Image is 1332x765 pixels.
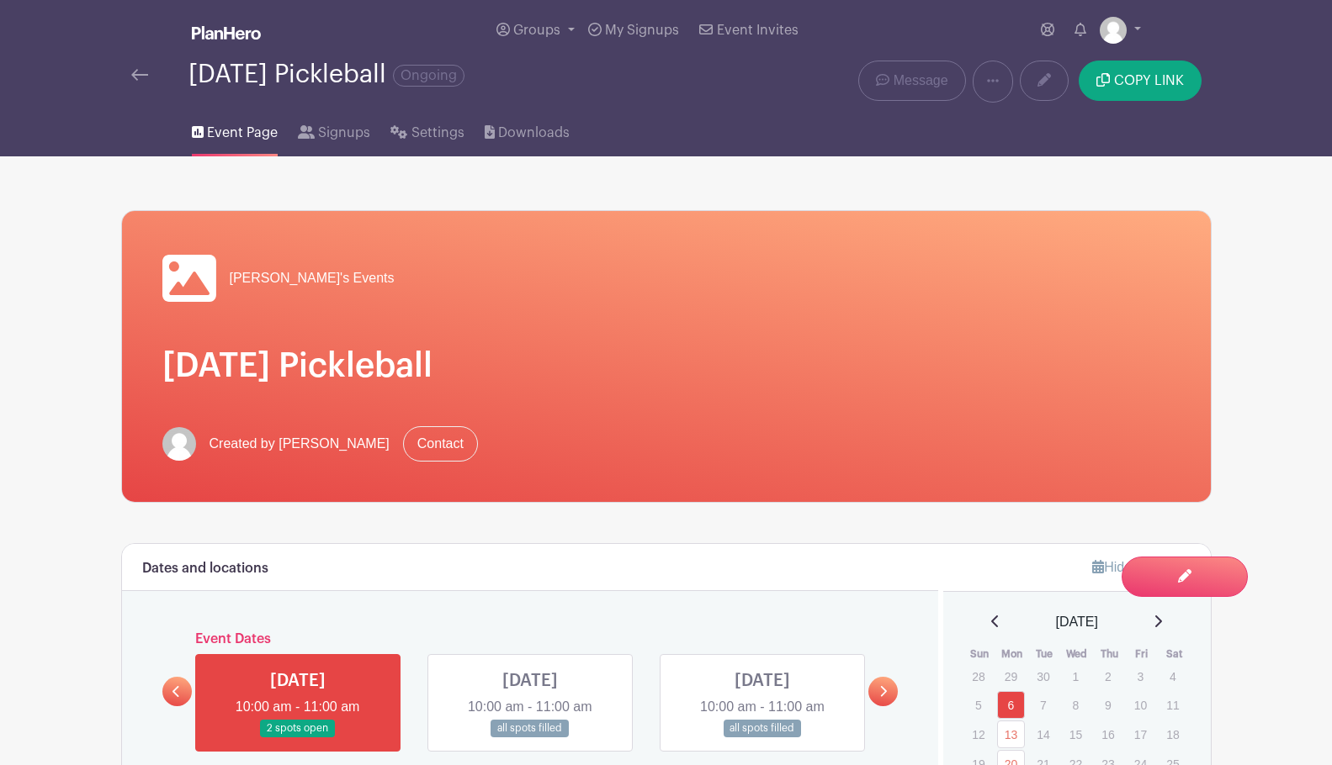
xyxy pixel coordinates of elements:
span: Ongoing [393,65,464,87]
p: 30 [1029,663,1057,689]
p: 3 [1127,663,1154,689]
img: default-ce2991bfa6775e67f084385cd625a349d9dcbb7a52a09fb2fda1e96e2d18dcdb.png [162,427,196,461]
h6: Event Dates [192,631,869,647]
p: 17 [1127,721,1154,747]
span: Downloads [498,123,570,143]
p: 18 [1159,721,1186,747]
p: 9 [1094,692,1122,718]
th: Sat [1158,646,1191,662]
span: Created by [PERSON_NAME] [210,434,390,454]
p: 7 [1029,692,1057,718]
h1: [DATE] Pickleball [162,346,1170,386]
img: default-ce2991bfa6775e67f084385cd625a349d9dcbb7a52a09fb2fda1e96e2d18dcdb.png [1100,17,1127,44]
span: Event Invites [717,24,799,37]
p: 28 [964,663,992,689]
th: Tue [1028,646,1061,662]
p: 1 [1062,663,1090,689]
span: Settings [411,123,464,143]
img: logo_white-6c42ec7e38ccf1d336a20a19083b03d10ae64f83f12c07503d8b9e83406b4c7d.svg [192,26,261,40]
span: [PERSON_NAME]'s Events [230,268,395,288]
th: Thu [1093,646,1126,662]
a: Event Page [192,103,278,156]
a: Message [858,61,965,101]
p: 16 [1094,721,1122,747]
p: 29 [997,663,1025,689]
span: Message [894,71,948,91]
a: Signups [298,103,370,156]
p: 8 [1062,692,1090,718]
a: Contact [403,426,478,462]
p: 5 [964,692,992,718]
th: Wed [1061,646,1094,662]
th: Sun [963,646,996,662]
a: Settings [390,103,464,156]
a: 13 [997,720,1025,748]
span: COPY LINK [1114,74,1184,87]
img: back-arrow-29a5d9b10d5bd6ae65dc969a981735edf675c4d7a1fe02e03b50dbd4ba3cdb55.svg [131,69,148,81]
p: 15 [1062,721,1090,747]
div: [DATE] Pickleball [188,61,464,88]
p: 11 [1159,692,1186,718]
a: 6 [997,691,1025,719]
p: 14 [1029,721,1057,747]
p: 10 [1127,692,1154,718]
p: 4 [1159,663,1186,689]
button: COPY LINK [1079,61,1201,101]
th: Mon [996,646,1029,662]
span: [DATE] [1056,612,1098,632]
span: Signups [318,123,370,143]
span: My Signups [605,24,679,37]
a: Hide Calendar [1092,560,1190,574]
span: Groups [513,24,560,37]
a: Downloads [485,103,570,156]
th: Fri [1126,646,1159,662]
p: 2 [1094,663,1122,689]
h6: Dates and locations [142,561,268,577]
p: 12 [964,721,992,747]
span: Event Page [207,123,278,143]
